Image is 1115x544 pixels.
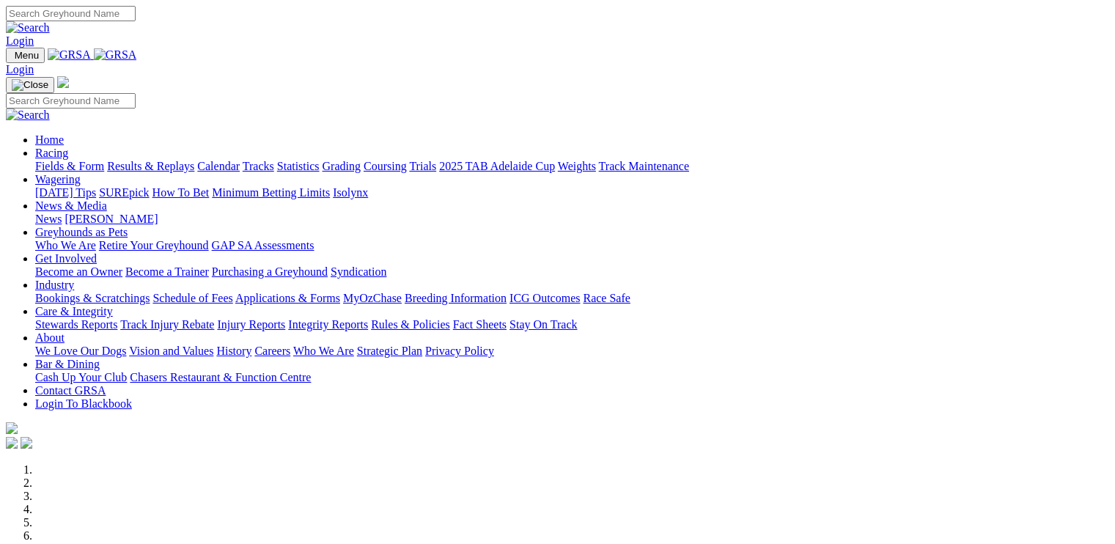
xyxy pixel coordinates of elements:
[6,109,50,122] img: Search
[405,292,507,304] a: Breeding Information
[35,239,1109,252] div: Greyhounds as Pets
[99,186,149,199] a: SUREpick
[35,147,68,159] a: Racing
[12,79,48,91] img: Close
[35,279,74,291] a: Industry
[120,318,214,331] a: Track Injury Rebate
[35,186,96,199] a: [DATE] Tips
[6,437,18,449] img: facebook.svg
[35,265,1109,279] div: Get Involved
[35,160,1109,173] div: Racing
[243,160,274,172] a: Tracks
[509,292,580,304] a: ICG Outcomes
[35,265,122,278] a: Become an Owner
[6,93,136,109] input: Search
[254,345,290,357] a: Careers
[216,345,251,357] a: History
[6,63,34,76] a: Login
[343,292,402,304] a: MyOzChase
[15,50,39,61] span: Menu
[129,345,213,357] a: Vision and Values
[235,292,340,304] a: Applications & Forms
[35,186,1109,199] div: Wagering
[35,371,1109,384] div: Bar & Dining
[35,173,81,185] a: Wagering
[35,305,113,317] a: Care & Integrity
[409,160,436,172] a: Trials
[364,160,407,172] a: Coursing
[217,318,285,331] a: Injury Reports
[357,345,422,357] a: Strategic Plan
[35,199,107,212] a: News & Media
[6,6,136,21] input: Search
[35,318,117,331] a: Stewards Reports
[65,213,158,225] a: [PERSON_NAME]
[35,213,62,225] a: News
[35,384,106,397] a: Contact GRSA
[35,160,104,172] a: Fields & Form
[35,318,1109,331] div: Care & Integrity
[323,160,361,172] a: Grading
[35,371,127,383] a: Cash Up Your Club
[212,239,314,251] a: GAP SA Assessments
[125,265,209,278] a: Become a Trainer
[439,160,555,172] a: 2025 TAB Adelaide Cup
[331,265,386,278] a: Syndication
[6,422,18,434] img: logo-grsa-white.png
[35,292,1109,305] div: Industry
[48,48,91,62] img: GRSA
[212,186,330,199] a: Minimum Betting Limits
[6,77,54,93] button: Toggle navigation
[35,397,132,410] a: Login To Blackbook
[35,213,1109,226] div: News & Media
[107,160,194,172] a: Results & Replays
[35,226,128,238] a: Greyhounds as Pets
[152,186,210,199] a: How To Bet
[35,358,100,370] a: Bar & Dining
[583,292,630,304] a: Race Safe
[35,252,97,265] a: Get Involved
[35,239,96,251] a: Who We Are
[130,371,311,383] a: Chasers Restaurant & Function Centre
[35,292,150,304] a: Bookings & Scratchings
[425,345,494,357] a: Privacy Policy
[35,345,126,357] a: We Love Our Dogs
[94,48,137,62] img: GRSA
[35,345,1109,358] div: About
[6,34,34,47] a: Login
[558,160,596,172] a: Weights
[293,345,354,357] a: Who We Are
[197,160,240,172] a: Calendar
[35,133,64,146] a: Home
[371,318,450,331] a: Rules & Policies
[212,265,328,278] a: Purchasing a Greyhound
[599,160,689,172] a: Track Maintenance
[277,160,320,172] a: Statistics
[6,48,45,63] button: Toggle navigation
[288,318,368,331] a: Integrity Reports
[453,318,507,331] a: Fact Sheets
[152,292,232,304] a: Schedule of Fees
[333,186,368,199] a: Isolynx
[21,437,32,449] img: twitter.svg
[35,331,65,344] a: About
[57,76,69,88] img: logo-grsa-white.png
[99,239,209,251] a: Retire Your Greyhound
[509,318,577,331] a: Stay On Track
[6,21,50,34] img: Search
